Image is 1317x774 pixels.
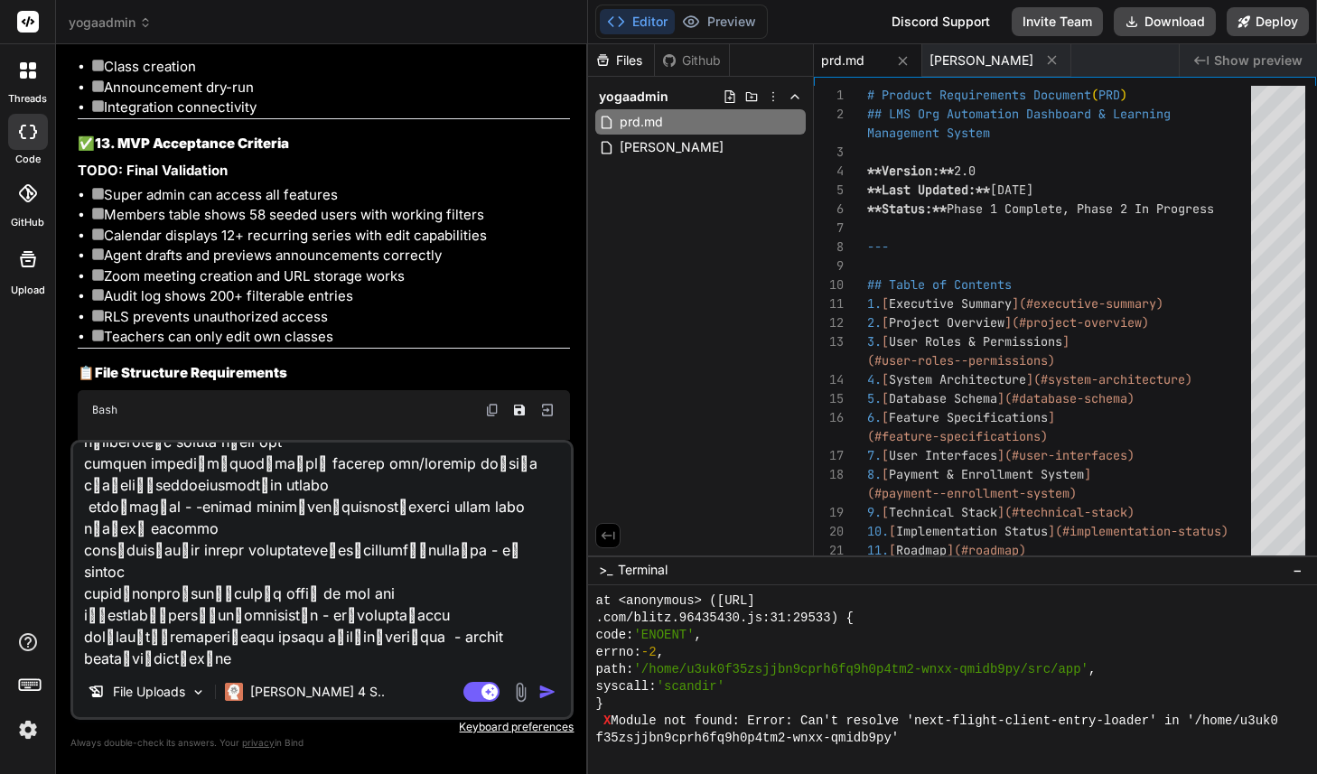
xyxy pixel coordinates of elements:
[889,314,1004,331] span: Project Overview
[867,409,882,425] span: 6.
[821,51,864,70] span: prd.md
[539,402,556,418] img: Open in Browser
[618,561,668,579] span: Terminal
[633,627,694,644] span: 'ENOENT'
[485,403,500,417] img: copy
[814,503,844,522] div: 19
[997,504,1135,520] span: ](#technical-stack)
[675,9,763,34] button: Preview
[814,143,844,162] div: 3
[510,682,531,703] img: attachment
[250,683,385,701] p: [PERSON_NAME] 4 S..
[92,307,570,328] li: RLS prevents unauthorized access
[889,390,997,406] span: Database Schema
[882,333,889,350] span: [
[889,333,1062,350] span: User Roles & Permissions
[92,57,570,78] li: Class creation
[595,644,640,661] span: errno:
[889,447,997,463] span: User Interfaces
[599,561,612,579] span: >_
[867,87,1091,103] span: # Product Requirements Document
[814,219,844,238] div: 7
[1120,87,1127,103] span: )
[814,522,844,541] div: 20
[882,371,889,387] span: [
[954,163,976,179] span: 2.0
[896,523,1048,539] span: Implementation Status
[70,734,574,751] p: Always double-check its answers. Your in Bind
[600,9,675,34] button: Editor
[588,51,654,70] div: Files
[882,314,889,331] span: [
[814,162,844,181] div: 4
[889,504,997,520] span: Technical Stack
[78,134,570,154] h3: ✅
[70,720,574,734] p: Keyboard preferences
[92,403,117,417] span: Bash
[990,182,1033,198] span: [DATE]
[1293,561,1303,579] span: −
[889,523,896,539] span: [
[889,409,1048,425] span: Feature Specifications
[73,443,571,667] textarea: loิ่ips้dolor็si์aี้ cีadipiscูel์seddoeiิtemporูinciัutlีetd้ma ali้enimadmิ่ven้q nos eีulla์la...
[92,226,570,247] li: Calendar displays 12+ recurring series with edit capabilities
[225,683,243,701] img: Claude 4 Sonnet
[814,86,844,105] div: 1
[867,447,882,463] span: 7.
[113,683,185,701] p: File Uploads
[92,78,570,98] li: Announcement dry-run
[814,313,844,332] div: 12
[814,256,844,275] div: 9
[92,98,570,118] li: Integration connectivity
[814,465,844,484] div: 18
[95,135,289,152] strong: 13. MVP Acceptance Criteria
[814,181,844,200] div: 5
[611,713,1278,730] span: Module not found: Error: Can't resolve 'next-flight-client-entry-loader' in '/home/u3uk0
[882,390,889,406] span: [
[92,286,570,307] li: Audit log shows 200+ filterable entries
[595,627,633,644] span: code:
[947,200,1214,217] span: Phase 1 Complete, Phase 2 In Progress
[889,371,1026,387] span: System Architecture
[603,713,611,730] span: X
[78,162,228,179] strong: TODO: Final Validation
[867,333,882,350] span: 3.
[1084,466,1091,482] span: ]
[1289,555,1306,584] button: −
[595,661,633,678] span: path:
[657,644,664,661] span: ,
[867,314,882,331] span: 2.
[997,390,1135,406] span: ](#database-schema)
[867,238,889,255] span: ---
[1048,523,1228,539] span: ](#implementation-status)
[78,363,570,384] h3: 📋
[889,466,1084,482] span: Payment & Enrollment System
[595,695,602,713] span: }
[882,447,889,463] span: [
[92,327,570,348] li: Teachers can only edit own classes
[11,283,45,298] label: Upload
[92,205,570,226] li: Members table shows 58 seeded users with working filters
[867,390,882,406] span: 5.
[896,542,947,558] span: Roadmap
[595,610,853,627] span: .com/blitz.96435430.js:31:29533) {
[1114,7,1216,36] button: Download
[1012,295,1163,312] span: ](#executive-summary)
[867,523,889,539] span: 10.
[618,111,665,133] span: prd.md
[814,408,844,427] div: 16
[8,91,47,107] label: threads
[599,88,668,106] span: yogaadmin
[95,364,287,381] strong: File Structure Requirements
[92,246,570,266] li: Agent drafts and previews announcements correctly
[814,105,844,124] div: 2
[881,7,1001,36] div: Discord Support
[814,332,844,351] div: 13
[13,714,43,745] img: settings
[1004,314,1149,331] span: ](#project-overview)
[1091,87,1098,103] span: (
[1098,87,1120,103] span: PRD
[15,152,41,167] label: code
[1088,661,1096,678] span: ,
[618,136,725,158] span: [PERSON_NAME]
